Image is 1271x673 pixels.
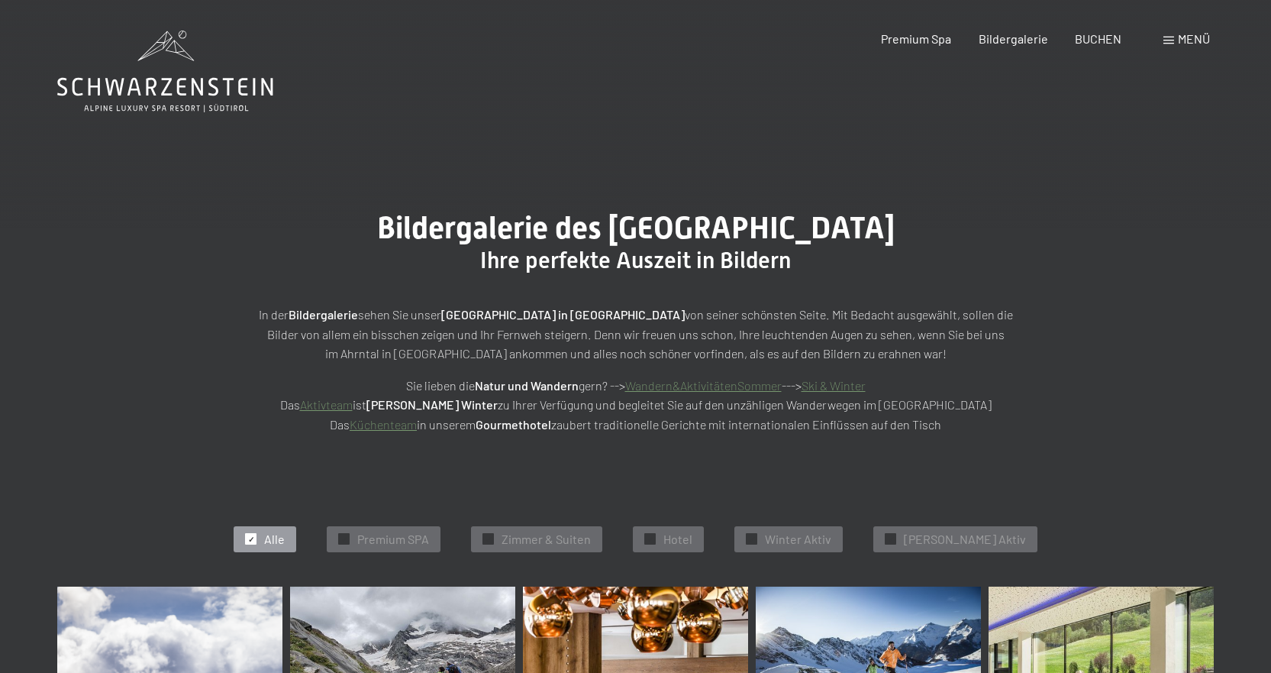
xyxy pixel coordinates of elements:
[357,531,429,548] span: Premium SPA
[366,397,498,412] strong: [PERSON_NAME] Winter
[881,31,951,46] a: Premium Spa
[888,534,894,545] span: ✓
[300,397,353,412] a: Aktivteam
[502,531,591,548] span: Zimmer & Suiten
[749,534,755,545] span: ✓
[625,378,782,393] a: Wandern&AktivitätenSommer
[1075,31,1121,46] a: BUCHEN
[663,531,692,548] span: Hotel
[647,534,653,545] span: ✓
[802,378,866,393] a: Ski & Winter
[254,305,1018,364] p: In der sehen Sie unser von seiner schönsten Seite. Mit Bedacht ausgewählt, sollen die Bilder von ...
[441,307,685,322] strong: [GEOGRAPHIC_DATA] in [GEOGRAPHIC_DATA]
[248,534,254,545] span: ✓
[1178,31,1210,46] span: Menü
[350,417,417,432] a: Küchenteam
[979,31,1048,46] a: Bildergalerie
[480,247,791,273] span: Ihre perfekte Auszeit in Bildern
[765,531,831,548] span: Winter Aktiv
[476,417,551,432] strong: Gourmethotel
[904,531,1026,548] span: [PERSON_NAME] Aktiv
[485,534,492,545] span: ✓
[254,376,1018,435] p: Sie lieben die gern? --> ---> Das ist zu Ihrer Verfügung und begleitet Sie auf den unzähligen Wan...
[377,210,895,246] span: Bildergalerie des [GEOGRAPHIC_DATA]
[289,307,358,322] strong: Bildergalerie
[341,534,347,545] span: ✓
[475,378,579,393] strong: Natur und Wandern
[264,531,285,548] span: Alle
